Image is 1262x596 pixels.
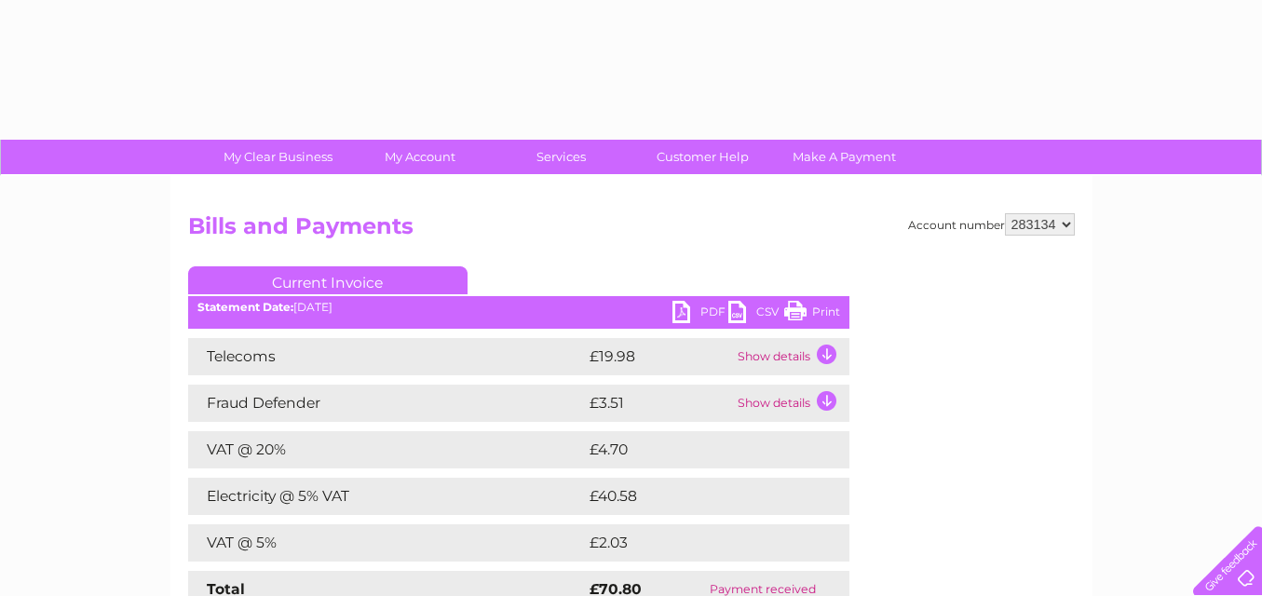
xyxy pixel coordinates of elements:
[585,338,733,375] td: £19.98
[188,431,585,468] td: VAT @ 20%
[728,301,784,328] a: CSV
[197,300,293,314] b: Statement Date:
[188,213,1075,249] h2: Bills and Payments
[188,266,468,294] a: Current Invoice
[585,431,806,468] td: £4.70
[188,301,849,314] div: [DATE]
[626,140,780,174] a: Customer Help
[188,524,585,562] td: VAT @ 5%
[585,478,812,515] td: £40.58
[484,140,638,174] a: Services
[767,140,921,174] a: Make A Payment
[585,524,806,562] td: £2.03
[188,385,585,422] td: Fraud Defender
[188,478,585,515] td: Electricity @ 5% VAT
[343,140,496,174] a: My Account
[733,338,849,375] td: Show details
[585,385,733,422] td: £3.51
[201,140,355,174] a: My Clear Business
[784,301,840,328] a: Print
[188,338,585,375] td: Telecoms
[908,213,1075,236] div: Account number
[733,385,849,422] td: Show details
[672,301,728,328] a: PDF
